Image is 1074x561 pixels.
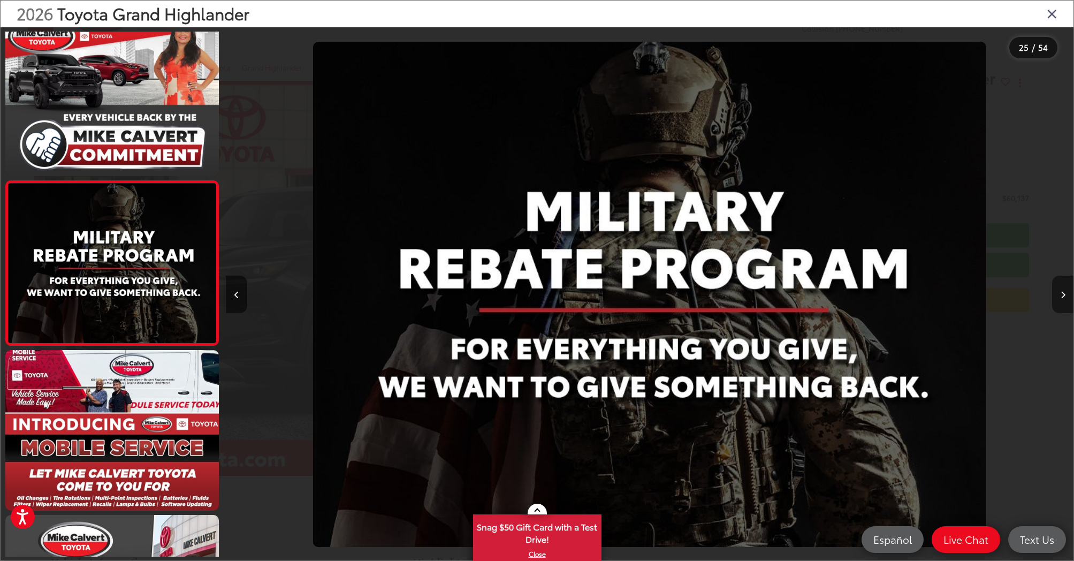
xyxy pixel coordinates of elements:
span: 54 [1038,41,1048,53]
img: 2026 Toyota Grand Highlander Platinum [3,14,221,178]
a: Live Chat [932,526,1000,553]
span: / [1031,44,1036,51]
img: 2026 Toyota Grand Highlander Platinum [313,42,986,547]
i: Close gallery [1047,6,1057,20]
span: Toyota Grand Highlander [57,2,249,25]
span: Snag $50 Gift Card with a Test Drive! [474,515,600,548]
div: 2026 Toyota Grand Highlander Platinum 24 [226,42,1073,547]
img: 2026 Toyota Grand Highlander Platinum [3,348,221,512]
span: 2026 [17,2,53,25]
span: Text Us [1015,533,1060,546]
a: Español [862,526,924,553]
button: Next image [1052,276,1073,313]
button: Previous image [226,276,247,313]
a: Text Us [1008,526,1066,553]
span: 25 [1019,41,1029,53]
span: Español [868,533,917,546]
span: Live Chat [938,533,994,546]
img: 2026 Toyota Grand Highlander Platinum [6,184,218,343]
